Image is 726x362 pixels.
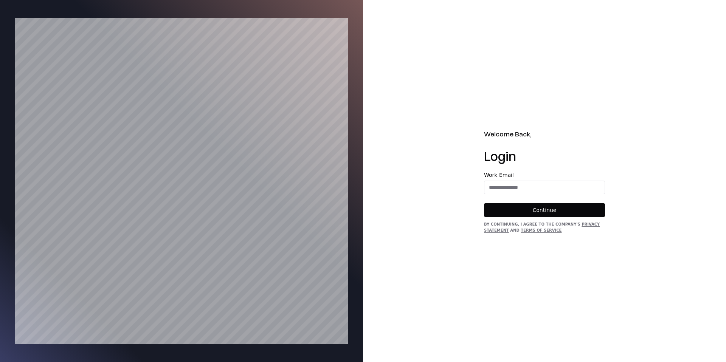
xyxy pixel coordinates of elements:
[484,203,605,217] button: Continue
[484,222,600,232] a: Privacy Statement
[484,148,605,163] h1: Login
[484,172,605,178] label: Work Email
[484,221,605,234] div: By continuing, I agree to the Company's and
[521,228,562,232] a: Terms of Service
[484,129,605,139] h2: Welcome Back,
